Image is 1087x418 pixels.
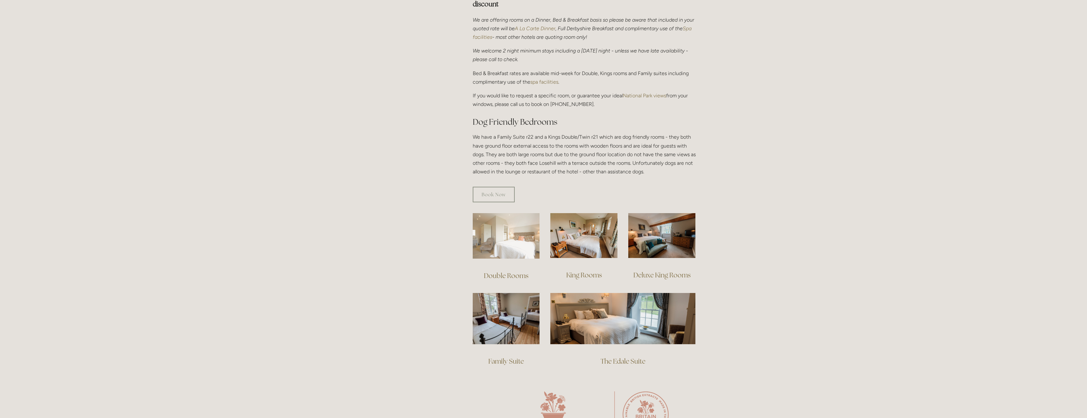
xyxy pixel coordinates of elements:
a: A La Carte Dinner [515,25,555,31]
p: Bed & Breakfast rates are available mid-week for Double, Kings rooms and Family suites including ... [473,69,696,86]
p: If you would like to request a specific room, or guarantee your ideal from your windows, please c... [473,91,696,108]
img: Deluxe King Room view, Losehill Hotel [628,213,695,258]
em: - most other hotels are quoting room only! [492,34,587,40]
a: National Park views [623,93,666,99]
a: Book Now [473,187,515,202]
em: We welcome 2 night minimum stays including a [DATE] night - unless we have late availability - pl... [473,48,689,62]
p: We have a Family Suite r22 and a Kings Double/Twin r21 which are dog friendly rooms - they both h... [473,133,696,176]
em: We are offering rooms on a Dinner, Bed & Breakfast basis so please be aware that included in your... [473,17,695,31]
a: spa facilities [530,79,558,85]
a: Double Rooms [484,271,528,280]
a: The Edale Suite [601,357,645,366]
a: Deluxe King Rooms [633,271,691,279]
img: Double Room view, Losehill Hotel [473,213,540,259]
img: Family Suite view, Losehill Hotel [473,293,540,344]
a: Family Suite [488,357,524,366]
em: , Full Derbyshire Breakfast and complimentary use of the [555,25,683,31]
h2: Dog Friendly Bedrooms [473,116,696,128]
a: King Rooms [566,271,602,279]
img: The Edale Suite, Losehill Hotel [550,293,695,344]
img: King Room view, Losehill Hotel [550,213,617,258]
